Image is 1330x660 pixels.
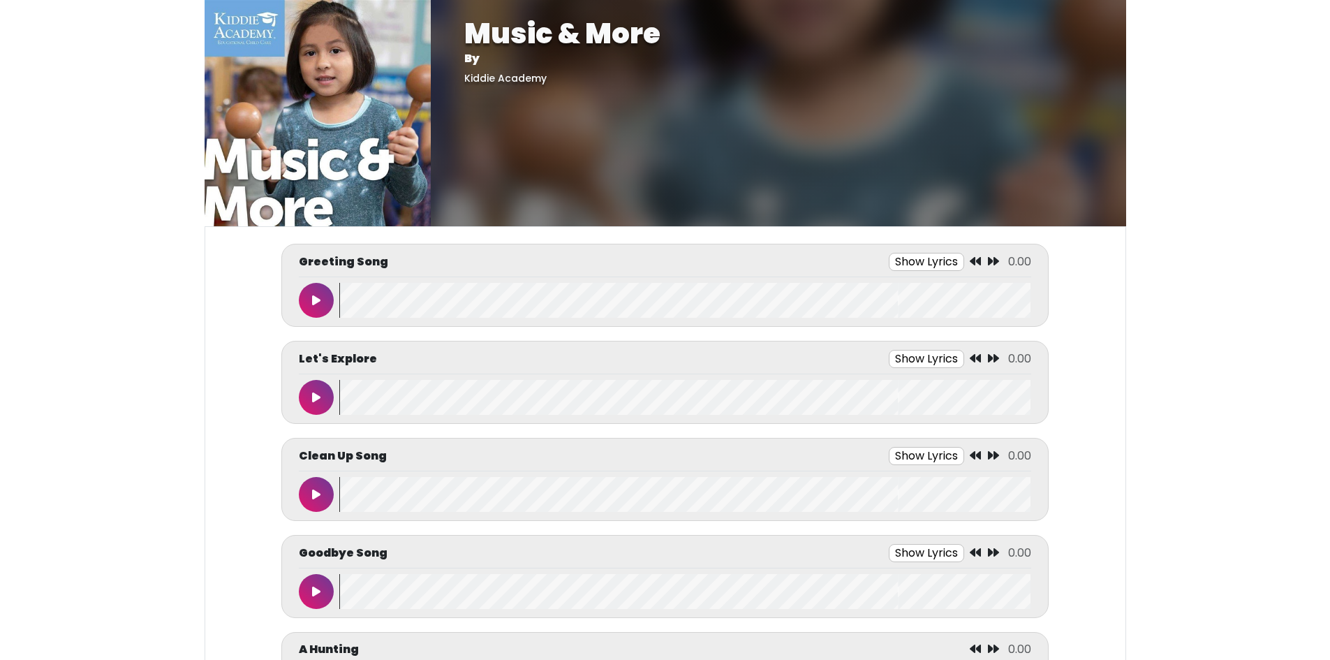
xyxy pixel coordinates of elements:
span: 0.00 [1008,254,1031,270]
span: 0.00 [1008,351,1031,367]
p: Let's Explore [299,351,377,367]
p: Goodbye Song [299,545,387,562]
p: Greeting Song [299,254,388,270]
button: Show Lyrics [889,350,964,368]
h5: Kiddie Academy [464,73,1093,85]
span: 0.00 [1008,641,1031,657]
p: Clean Up Song [299,448,387,464]
button: Show Lyrics [889,544,964,562]
h1: Music & More [464,17,1093,50]
p: By [464,50,1093,67]
p: A Hunting [299,641,359,658]
button: Show Lyrics [889,447,964,465]
span: 0.00 [1008,448,1031,464]
span: 0.00 [1008,545,1031,561]
button: Show Lyrics [889,253,964,271]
